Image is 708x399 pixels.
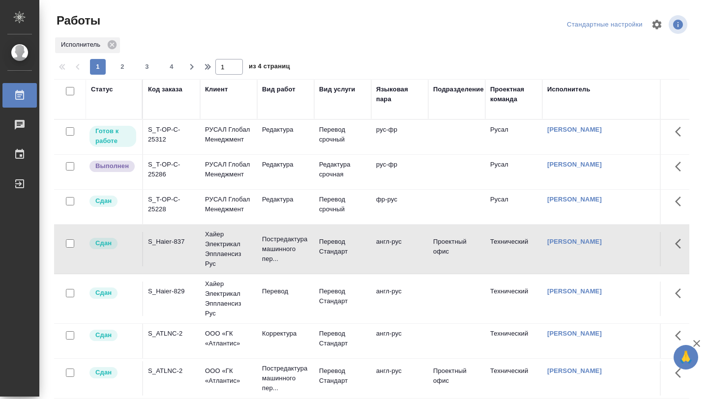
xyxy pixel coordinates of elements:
[88,286,137,300] div: Менеджер проверил работу исполнителя, передает ее на следующий этап
[205,366,252,386] p: ООО «ГК «Атлантис»
[88,125,137,148] div: Исполнитель может приступить к работе
[95,368,112,377] p: Сдан
[95,126,130,146] p: Готов к работе
[319,286,366,306] p: Перевод Стандарт
[485,190,542,224] td: Русал
[205,279,252,318] p: Хайер Электрикал Эпплаенсиз Рус
[645,13,669,36] span: Настроить таблицу
[371,232,428,266] td: англ-рус
[547,196,602,203] a: [PERSON_NAME]
[205,195,252,214] p: РУСАЛ Глобал Менеджмент
[95,196,112,206] p: Сдан
[262,234,309,264] p: Постредактура машинного пер...
[547,85,590,94] div: Исполнитель
[262,364,309,393] p: Постредактура машинного пер...
[148,329,195,339] div: S_ATLNC-2
[91,85,113,94] div: Статус
[319,237,366,256] p: Перевод Стандарт
[88,195,137,208] div: Менеджер проверил работу исполнителя, передает ее на следующий этап
[669,324,693,347] button: Здесь прячутся важные кнопки
[319,329,366,348] p: Перевод Стандарт
[547,161,602,168] a: [PERSON_NAME]
[148,160,195,179] div: S_T-OP-C-25286
[205,229,252,269] p: Хайер Электрикал Эпплаенсиз Рус
[433,85,484,94] div: Подразделение
[148,237,195,247] div: S_Haier-837
[485,361,542,396] td: Технический
[262,125,309,135] p: Редактура
[669,282,693,305] button: Здесь прячутся важные кнопки
[55,37,120,53] div: Исполнитель
[115,59,130,75] button: 2
[674,345,698,370] button: 🙏
[88,160,137,173] div: Исполнитель завершил работу
[205,125,252,144] p: РУСАЛ Глобал Менеджмент
[547,126,602,133] a: [PERSON_NAME]
[371,324,428,358] td: англ-рус
[319,195,366,214] p: Перевод срочный
[547,238,602,245] a: [PERSON_NAME]
[148,125,195,144] div: S_T-OP-C-25312
[669,361,693,385] button: Здесь прячутся важные кнопки
[319,160,366,179] p: Редактура срочная
[205,160,252,179] p: РУСАЛ Глобал Менеджмент
[205,85,228,94] div: Клиент
[371,282,428,316] td: англ-рус
[88,366,137,379] div: Менеджер проверил работу исполнителя, передает ее на следующий этап
[262,85,295,94] div: Вид работ
[319,85,355,94] div: Вид услуги
[164,59,179,75] button: 4
[262,329,309,339] p: Корректура
[139,62,155,72] span: 3
[485,232,542,266] td: Технический
[262,160,309,170] p: Редактура
[547,330,602,337] a: [PERSON_NAME]
[669,155,693,178] button: Здесь прячутся важные кнопки
[547,287,602,295] a: [PERSON_NAME]
[88,237,137,250] div: Менеджер проверил работу исполнителя, передает ее на следующий этап
[115,62,130,72] span: 2
[148,85,182,94] div: Код заказа
[249,60,290,75] span: из 4 страниц
[376,85,423,104] div: Языковая пара
[148,366,195,376] div: S_ATLNC-2
[371,361,428,396] td: англ-рус
[371,155,428,189] td: рус-фр
[205,329,252,348] p: ООО «ГК «Атлантис»
[148,195,195,214] div: S_T-OP-C-25228
[490,85,537,104] div: Проектная команда
[262,195,309,204] p: Редактура
[669,232,693,256] button: Здесь прячутся важные кнопки
[428,361,485,396] td: Проектный офис
[485,282,542,316] td: Технический
[88,329,137,342] div: Менеджер проверил работу исполнителя, передает ее на следующий этап
[54,13,100,28] span: Работы
[485,324,542,358] td: Технический
[371,120,428,154] td: рус-фр
[319,366,366,386] p: Перевод Стандарт
[95,288,112,298] p: Сдан
[139,59,155,75] button: 3
[485,155,542,189] td: Русал
[95,161,129,171] p: Выполнен
[669,190,693,213] button: Здесь прячутся важные кнопки
[262,286,309,296] p: Перевод
[95,238,112,248] p: Сдан
[319,125,366,144] p: Перевод срочный
[428,232,485,266] td: Проектный офис
[669,15,689,34] span: Посмотреть информацию
[485,120,542,154] td: Русал
[61,40,104,50] p: Исполнитель
[95,330,112,340] p: Сдан
[678,347,694,368] span: 🙏
[564,17,645,32] div: split button
[371,190,428,224] td: фр-рус
[669,120,693,143] button: Здесь прячутся важные кнопки
[164,62,179,72] span: 4
[148,286,195,296] div: S_Haier-829
[547,367,602,374] a: [PERSON_NAME]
